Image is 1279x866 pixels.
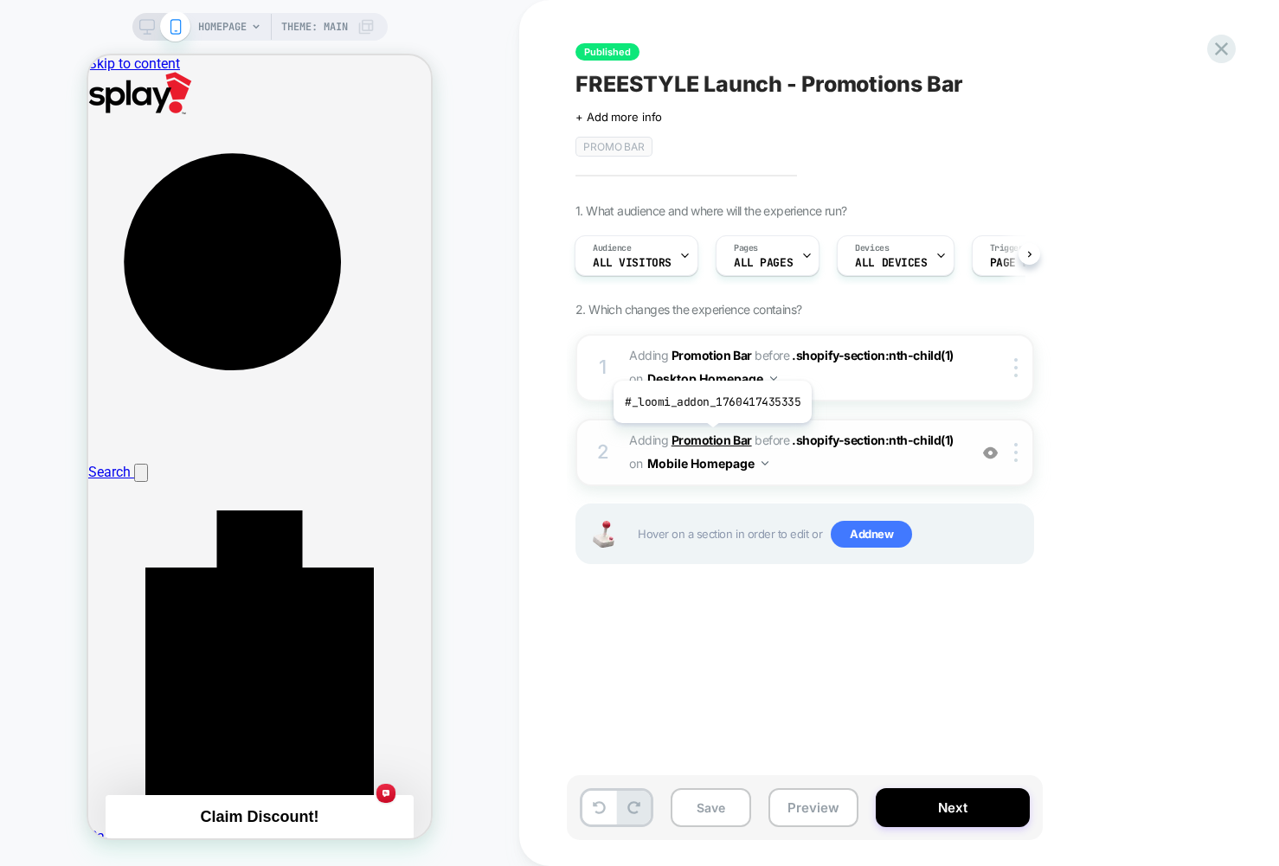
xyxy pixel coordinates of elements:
[755,433,789,447] span: BEFORE
[762,461,768,465] img: down arrow
[575,43,639,61] span: Published
[575,302,801,317] span: 2. Which changes the experience contains?
[671,788,751,827] button: Save
[647,366,777,391] button: Desktop Homepage
[575,203,846,218] span: 1. What audience and where will the experience run?
[792,348,953,362] span: .shopify-section:nth-child(1)
[281,13,348,41] span: Theme: MAIN
[770,376,777,381] img: down arrow
[629,452,642,474] span: on
[734,242,758,254] span: Pages
[1014,443,1018,462] img: close
[112,753,230,770] span: Claim Discount!
[876,788,1030,827] button: Next
[575,110,662,124] span: + Add more info
[990,257,1049,269] span: Page Load
[855,242,889,254] span: Devices
[629,348,752,362] span: Adding
[575,137,652,157] span: Promo Bar
[768,788,858,827] button: Preview
[629,368,642,389] span: on
[638,521,1024,548] span: Hover on a section in order to edit or
[672,433,752,447] b: Promotion Bar
[593,242,632,254] span: Audience
[595,350,612,385] div: 1
[593,257,672,269] span: All Visitors
[46,408,60,427] button: Open menu
[198,13,247,41] span: HOMEPAGE
[595,435,612,470] div: 2
[734,257,793,269] span: ALL PAGES
[17,740,325,783] div: Claim Discount!
[990,242,1024,254] span: Trigger
[855,257,927,269] span: ALL DEVICES
[629,433,752,447] span: Adding
[831,521,912,548] span: Add new
[647,451,768,476] button: Mobile Homepage
[1014,358,1018,377] img: close
[672,348,752,362] b: Promotion Bar
[983,446,998,460] img: crossed eye
[755,348,789,362] span: BEFORE
[792,433,953,447] span: .shopify-section:nth-child(1)
[575,71,963,97] span: FREESTYLE Launch - Promotions Bar
[586,521,620,548] img: Joystick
